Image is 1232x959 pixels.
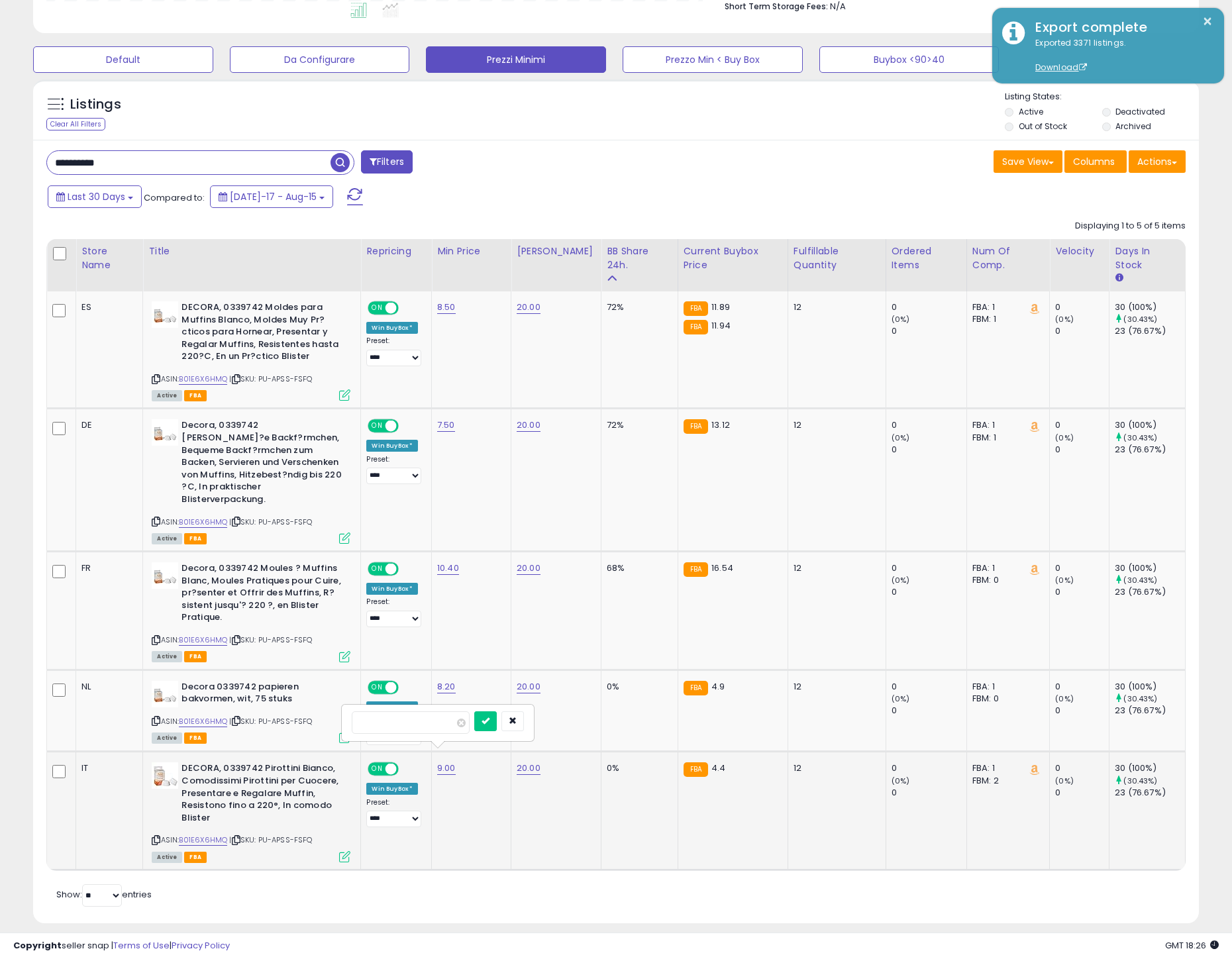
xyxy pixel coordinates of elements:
div: 12 [794,681,876,693]
span: 2025-09-15 18:26 GMT [1165,939,1219,952]
div: 23 (76.67%) [1115,705,1185,717]
b: Decora 0339742 papieren bakvormen, wit, 75 stuks [181,681,342,709]
div: Repricing [366,244,426,258]
div: 0% [607,762,668,774]
b: Decora, 0339742 [PERSON_NAME]?e Backf?rmchen, Bequeme Backf?rmchen zum Backen, Servieren und Vers... [181,419,342,509]
button: Actions [1129,150,1186,173]
div: 30 (100%) [1115,301,1185,313]
div: 0 [892,562,966,574]
div: 68% [607,562,668,574]
div: Win BuyBox * [366,322,418,334]
span: All listings currently available for purchase on Amazon [152,732,182,744]
div: IT [81,762,132,774]
div: 0 [1055,325,1109,337]
label: Active [1019,106,1043,117]
span: FBA [184,732,207,744]
button: Da Configurare [230,46,410,73]
div: 0 [892,444,966,456]
button: Buybox <90>40 [819,46,1000,73]
a: Terms of Use [113,939,170,952]
div: FR [81,562,132,574]
a: 10.40 [437,562,459,575]
a: B01E6X6HMQ [179,834,227,846]
div: Velocity [1055,244,1104,258]
a: 9.00 [437,762,456,775]
div: Win BuyBox * [366,783,418,795]
div: 12 [794,562,876,574]
span: FBA [184,390,207,401]
span: Compared to: [144,191,205,204]
div: 30 (100%) [1115,562,1185,574]
div: BB Share 24h. [607,244,672,272]
div: FBM: 0 [972,574,1039,586]
div: 0 [892,705,966,717]
div: 0 [892,681,966,693]
div: Min Price [437,244,505,258]
a: Download [1035,62,1087,73]
div: ASIN: [152,301,350,399]
div: NL [81,681,132,693]
span: All listings currently available for purchase on Amazon [152,390,182,401]
span: [DATE]-17 - Aug-15 [230,190,317,203]
small: FBA [684,419,708,434]
div: Displaying 1 to 5 of 5 items [1075,220,1186,232]
button: Save View [994,150,1062,173]
div: 0 [892,787,966,799]
div: ASIN: [152,762,350,860]
div: 0 [892,325,966,337]
div: ASIN: [152,562,350,660]
div: 23 (76.67%) [1115,444,1185,456]
div: 72% [607,419,668,431]
button: Last 30 Days [48,185,142,208]
a: 8.20 [437,680,456,693]
small: (0%) [892,314,910,325]
span: 13.12 [711,419,730,431]
div: 12 [794,419,876,431]
span: FBA [184,651,207,662]
div: 0 [1055,301,1109,313]
small: (30.43%) [1123,432,1157,443]
div: Win BuyBox * [366,583,418,595]
span: | SKU: PU-APSS-FSFQ [229,716,312,727]
div: FBA: 1 [972,762,1039,774]
div: 0 [1055,419,1109,431]
strong: Copyright [13,939,62,952]
div: 23 (76.67%) [1115,325,1185,337]
span: OFF [397,681,418,693]
div: 30 (100%) [1115,419,1185,431]
span: Show: entries [56,888,152,901]
div: 0 [1055,705,1109,717]
span: OFF [397,303,418,314]
label: Out of Stock [1019,121,1067,132]
a: 20.00 [517,762,540,775]
div: Preset: [366,798,421,828]
a: Privacy Policy [172,939,230,952]
div: 0 [892,419,966,431]
div: 0 [1055,681,1109,693]
div: 0 [1055,586,1109,598]
img: 31wO+H6DLzL._SL40_.jpg [152,301,178,328]
div: 0 [1055,562,1109,574]
div: Days In Stock [1115,244,1180,272]
small: FBA [684,562,708,577]
a: 8.50 [437,301,456,314]
small: FBA [684,301,708,316]
span: OFF [397,764,418,775]
small: (0%) [1055,314,1074,325]
span: OFF [397,421,418,432]
label: Archived [1115,121,1151,132]
a: B01E6X6HMQ [179,517,227,528]
small: (30.43%) [1123,575,1157,585]
span: ON [370,564,386,575]
div: Num of Comp. [972,244,1044,272]
div: 23 (76.67%) [1115,787,1185,799]
small: Days In Stock. [1115,272,1123,284]
span: Last 30 Days [68,190,125,203]
div: [PERSON_NAME] [517,244,595,258]
div: 0 [1055,762,1109,774]
a: 20.00 [517,680,540,693]
small: FBA [684,681,708,695]
div: Ordered Items [892,244,961,272]
button: Prezzi Minimi [426,46,606,73]
p: Listing States: [1005,91,1198,103]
